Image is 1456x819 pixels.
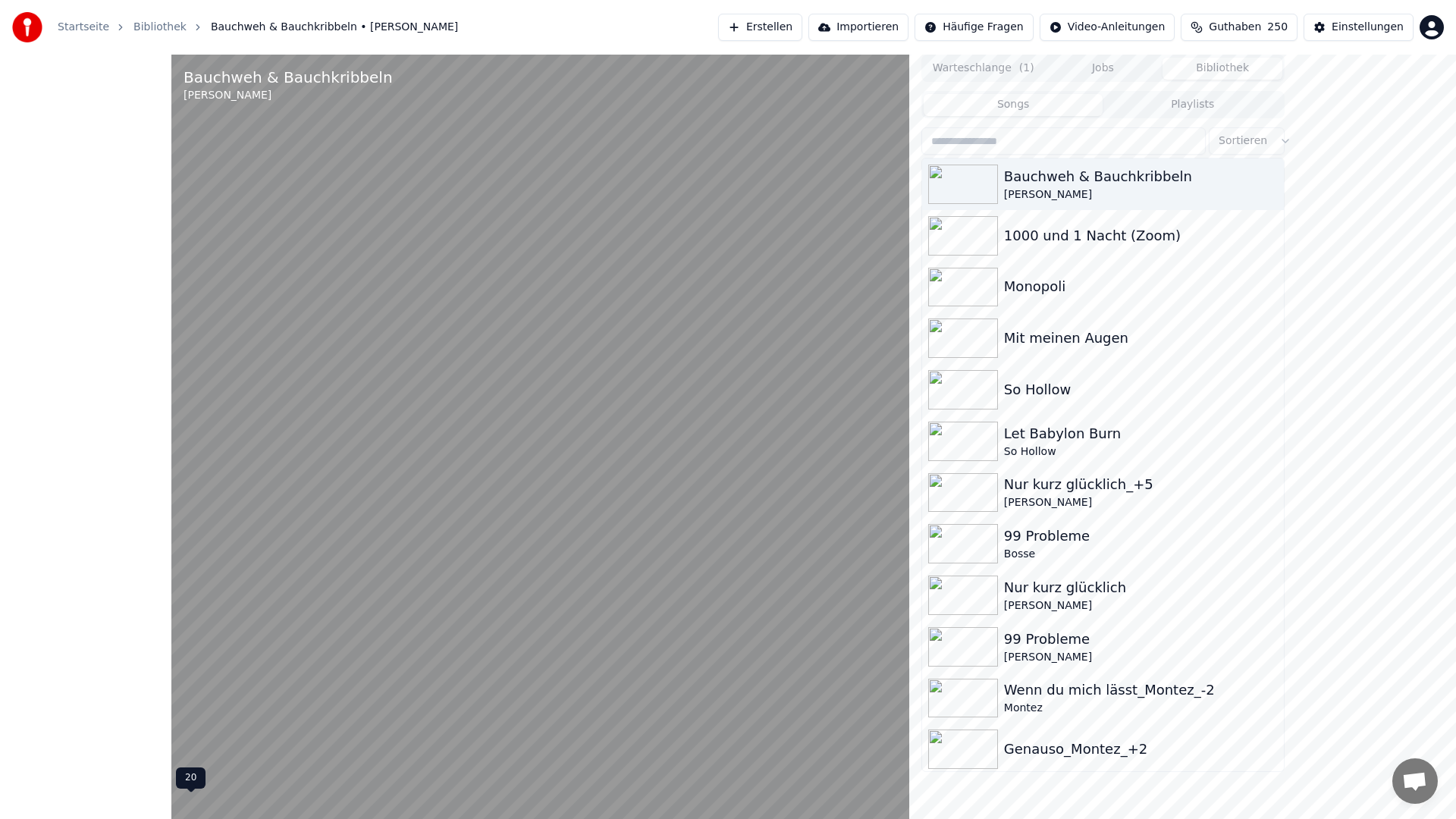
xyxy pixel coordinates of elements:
button: Warteschlange [924,58,1043,80]
div: Genauso_Montez_+2 [1004,739,1278,760]
img: youka [12,12,42,42]
div: [PERSON_NAME] [1004,187,1278,202]
div: [PERSON_NAME] [1004,598,1278,613]
div: [PERSON_NAME] [184,88,393,103]
div: Bauchweh & Bauchkribbeln [184,67,393,88]
nav: breadcrumb [58,20,458,35]
button: Importieren [808,14,908,41]
div: 20 [176,767,206,789]
div: [PERSON_NAME] [1004,650,1278,665]
a: Chat öffnen [1392,758,1438,804]
div: Bauchweh & Bauchkribbeln [1004,166,1278,187]
button: Bibliothek [1163,58,1282,80]
div: 99 Probleme [1004,526,1278,547]
span: Guthaben [1209,20,1261,35]
div: Montez [1004,701,1278,716]
a: Startseite [58,20,109,35]
button: Einstellungen [1304,14,1414,41]
div: Mit meinen Augen [1004,328,1278,349]
button: Jobs [1043,58,1163,80]
button: Playlists [1103,94,1282,116]
div: Bosse [1004,547,1278,562]
div: Nur kurz glücklich [1004,577,1278,598]
button: Video-Anleitungen [1040,14,1175,41]
button: Häufige Fragen [915,14,1034,41]
button: Erstellen [718,14,802,41]
div: Wenn du mich lässt_Montez_-2 [1004,679,1278,701]
div: Monopoli [1004,276,1278,297]
span: ( 1 ) [1019,61,1034,76]
div: 1000 und 1 Nacht (Zoom) [1004,225,1278,246]
div: Nur kurz glücklich_+5 [1004,474,1278,495]
div: So Hollow [1004,444,1278,460]
span: Sortieren [1219,133,1267,149]
span: 250 [1267,20,1288,35]
a: Bibliothek [133,20,187,35]
div: 99 Probleme [1004,629,1278,650]
button: Guthaben250 [1181,14,1298,41]
div: Einstellungen [1332,20,1404,35]
span: Bauchweh & Bauchkribbeln • [PERSON_NAME] [211,20,458,35]
button: Songs [924,94,1103,116]
div: So Hollow [1004,379,1278,400]
div: Let Babylon Burn [1004,423,1278,444]
div: [PERSON_NAME] [1004,495,1278,510]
